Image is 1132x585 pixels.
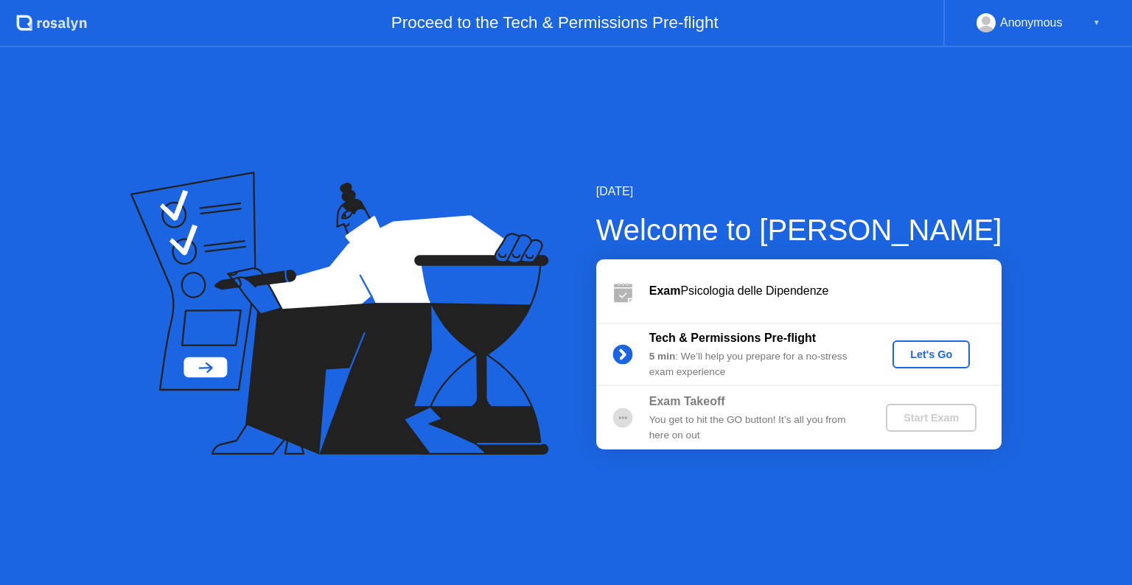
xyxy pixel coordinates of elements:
b: Tech & Permissions Pre-flight [649,332,816,344]
div: Psicologia delle Dipendenze [649,282,1002,300]
div: ▼ [1093,13,1100,32]
button: Start Exam [886,404,976,432]
div: Welcome to [PERSON_NAME] [596,208,1002,252]
button: Let's Go [892,340,970,368]
b: Exam [649,284,681,297]
div: [DATE] [596,183,1002,200]
b: 5 min [649,351,676,362]
div: Anonymous [1000,13,1063,32]
div: You get to hit the GO button! It’s all you from here on out [649,413,862,443]
div: : We’ll help you prepare for a no-stress exam experience [649,349,862,379]
div: Let's Go [898,348,964,360]
b: Exam Takeoff [649,395,725,407]
div: Start Exam [892,412,971,424]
